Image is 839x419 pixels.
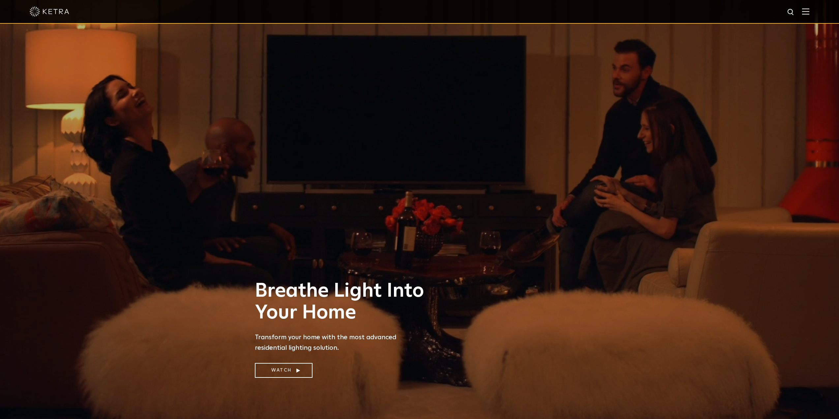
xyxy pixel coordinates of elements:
a: Watch [255,363,313,378]
h1: Breathe Light Into Your Home [255,280,430,324]
p: Transform your home with the most advanced residential lighting solution. [255,332,430,353]
img: Hamburger%20Nav.svg [802,8,809,15]
img: ketra-logo-2019-white [30,7,69,16]
img: search icon [787,8,795,16]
